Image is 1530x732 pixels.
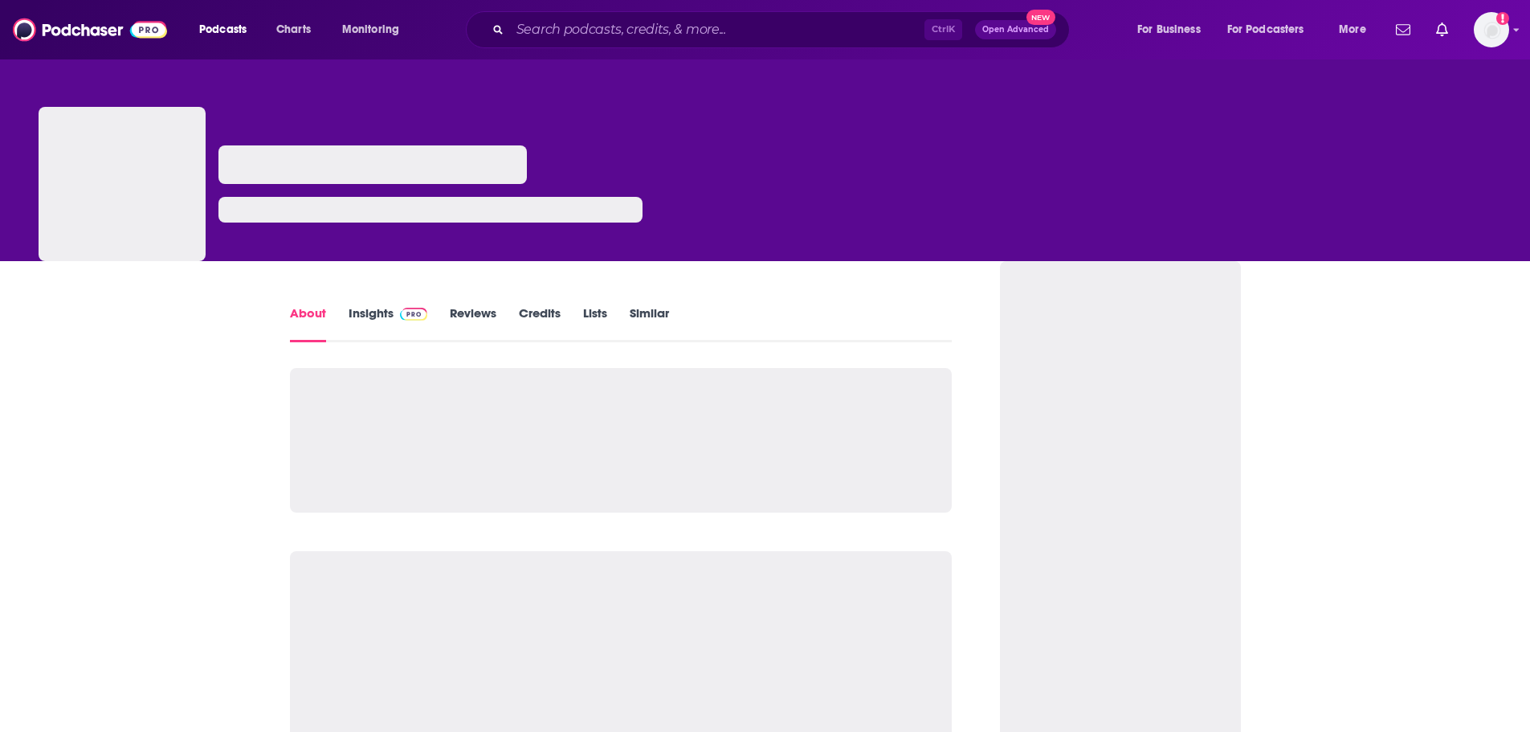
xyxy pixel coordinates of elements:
[1328,17,1386,43] button: open menu
[924,19,962,40] span: Ctrl K
[1474,12,1509,47] button: Show profile menu
[1339,18,1366,41] span: More
[331,17,420,43] button: open menu
[342,18,399,41] span: Monitoring
[1474,12,1509,47] img: User Profile
[290,305,326,342] a: About
[1389,16,1417,43] a: Show notifications dropdown
[349,305,428,342] a: InsightsPodchaser Pro
[975,20,1056,39] button: Open AdvancedNew
[400,308,428,321] img: Podchaser Pro
[583,305,607,342] a: Lists
[1474,12,1509,47] span: Logged in as rpearson
[266,17,320,43] a: Charts
[519,305,561,342] a: Credits
[1217,17,1328,43] button: open menu
[199,18,247,41] span: Podcasts
[1227,18,1304,41] span: For Podcasters
[13,14,167,45] img: Podchaser - Follow, Share and Rate Podcasts
[188,17,267,43] button: open menu
[1126,17,1221,43] button: open menu
[1137,18,1201,41] span: For Business
[1430,16,1455,43] a: Show notifications dropdown
[1496,12,1509,25] svg: Add a profile image
[630,305,669,342] a: Similar
[1026,10,1055,25] span: New
[510,17,924,43] input: Search podcasts, credits, & more...
[450,305,496,342] a: Reviews
[982,26,1049,34] span: Open Advanced
[481,11,1085,48] div: Search podcasts, credits, & more...
[276,18,311,41] span: Charts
